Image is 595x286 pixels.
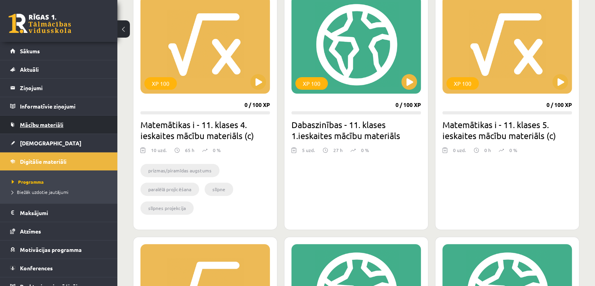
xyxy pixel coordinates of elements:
a: Mācību materiāli [10,116,108,134]
a: [DEMOGRAPHIC_DATA] [10,134,108,152]
div: XP 100 [446,77,479,90]
div: 10 uzd. [151,147,167,158]
a: Biežāk uzdotie jautājumi [12,188,110,195]
a: Sākums [10,42,108,60]
a: Informatīvie ziņojumi [10,97,108,115]
a: Konferences [10,259,108,277]
p: 27 h [333,147,343,154]
a: Digitālie materiāli [10,152,108,170]
legend: Informatīvie ziņojumi [20,97,108,115]
a: Motivācijas programma [10,241,108,259]
p: 0 % [213,147,221,154]
div: XP 100 [295,77,328,90]
a: Programma [12,178,110,185]
li: prizmas/piramīdas augstums [140,164,219,177]
span: [DEMOGRAPHIC_DATA] [20,139,81,147]
li: slīpne [205,183,233,196]
span: Konferences [20,264,53,272]
a: Atzīmes [10,222,108,240]
h2: Matemātikas i - 11. klases 5. ieskaites mācību materiāls (c) [442,119,572,141]
legend: Ziņojumi [20,79,108,97]
div: XP 100 [144,77,177,90]
span: Aktuāli [20,66,39,73]
h2: Matemātikas i - 11. klases 4. ieskaites mācību materiāls (c) [140,119,270,141]
a: Maksājumi [10,204,108,222]
span: Biežāk uzdotie jautājumi [12,189,68,195]
a: Ziņojumi [10,79,108,97]
span: Programma [12,179,44,185]
div: 0 uzd. [453,147,466,158]
li: slīpnes projekcija [140,201,194,215]
h2: Dabaszinības - 11. klases 1.ieskaites mācību materiāls [291,119,421,141]
li: paralēlā projicēšana [140,183,199,196]
div: 5 uzd. [302,147,315,158]
span: Atzīmes [20,228,41,235]
a: Aktuāli [10,60,108,78]
p: 0 % [361,147,369,154]
p: 65 h [185,147,194,154]
p: 0 h [484,147,491,154]
legend: Maksājumi [20,204,108,222]
span: Digitālie materiāli [20,158,67,165]
span: Sākums [20,47,40,54]
a: Rīgas 1. Tālmācības vidusskola [9,14,71,33]
span: Motivācijas programma [20,246,82,253]
span: Mācību materiāli [20,121,63,128]
p: 0 % [509,147,517,154]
